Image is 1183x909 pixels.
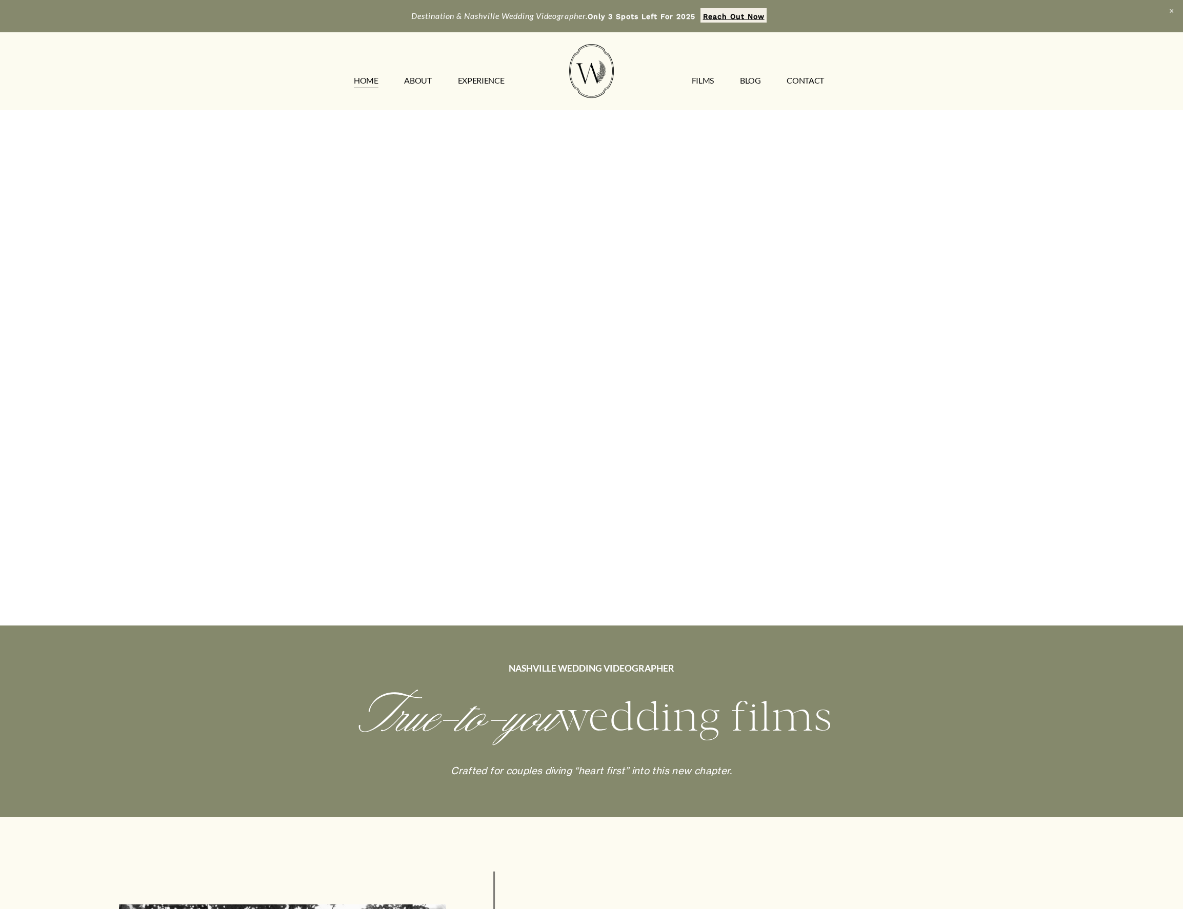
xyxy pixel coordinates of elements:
[404,72,431,89] a: ABOUT
[700,8,767,23] a: Reach Out Now
[569,44,613,98] img: Wild Fern Weddings
[787,72,824,89] a: CONTACT
[692,72,714,89] a: FILMS
[740,72,761,89] a: Blog
[509,663,674,674] strong: NASHVILLE WEDDING VIDEOGRAPHER
[458,72,505,89] a: EXPERIENCE
[451,765,732,777] em: Crafted for couples diving “heart first” into this new chapter.
[354,72,378,89] a: HOME
[119,691,1065,746] h2: wedding films
[703,12,765,21] strong: Reach Out Now
[351,694,556,744] em: True-to-you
